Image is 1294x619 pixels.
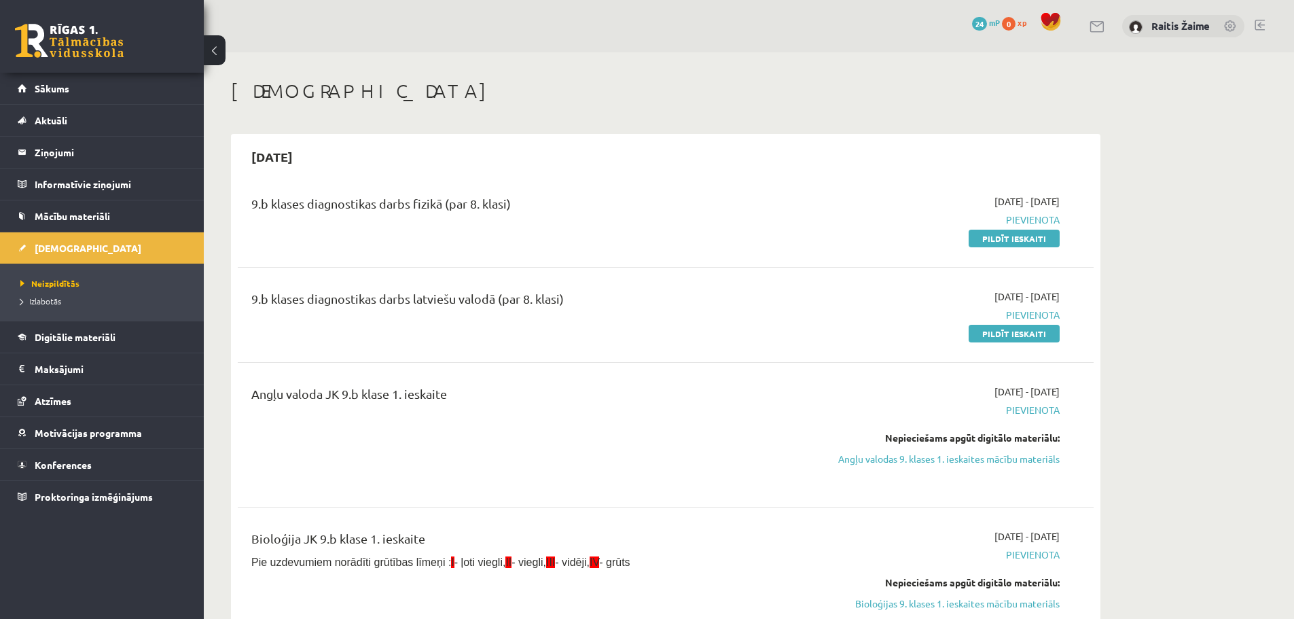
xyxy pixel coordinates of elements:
span: Proktoringa izmēģinājums [35,491,153,503]
h2: [DATE] [238,141,306,173]
span: Sākums [35,82,69,94]
span: Pie uzdevumiem norādīti grūtības līmeņi : - ļoti viegli, - viegli, - vidēji, - grūts [251,556,630,568]
span: Neizpildītās [20,278,79,289]
span: [DATE] - [DATE] [994,529,1060,544]
a: Pildīt ieskaiti [969,325,1060,342]
span: [DATE] - [DATE] [994,289,1060,304]
span: III [546,556,555,568]
a: Rīgas 1. Tālmācības vidusskola [15,24,124,58]
legend: Maksājumi [35,353,187,385]
span: Motivācijas programma [35,427,142,439]
div: Nepieciešams apgūt digitālo materiālu: [804,431,1060,445]
a: [DEMOGRAPHIC_DATA] [18,232,187,264]
span: Aktuāli [35,114,67,126]
a: Bioloģijas 9. klases 1. ieskaites mācību materiāls [804,597,1060,611]
div: Nepieciešams apgūt digitālo materiālu: [804,576,1060,590]
img: Raitis Žaime [1129,20,1143,34]
a: Angļu valodas 9. klases 1. ieskaites mācību materiāls [804,452,1060,466]
a: Informatīvie ziņojumi [18,169,187,200]
span: Konferences [35,459,92,471]
h1: [DEMOGRAPHIC_DATA] [231,79,1100,103]
div: 9.b klases diagnostikas darbs latviešu valodā (par 8. klasi) [251,289,783,315]
div: 9.b klases diagnostikas darbs fizikā (par 8. klasi) [251,194,783,219]
span: Pievienota [804,308,1060,322]
span: Pievienota [804,403,1060,417]
a: Pildīt ieskaiti [969,230,1060,247]
a: Motivācijas programma [18,417,187,448]
span: IV [590,556,599,568]
span: 24 [972,17,987,31]
span: Izlabotās [20,296,61,306]
span: I [451,556,454,568]
div: Angļu valoda JK 9.b klase 1. ieskaite [251,385,783,410]
span: [DATE] - [DATE] [994,194,1060,209]
span: [DATE] - [DATE] [994,385,1060,399]
legend: Informatīvie ziņojumi [35,169,187,200]
a: Proktoringa izmēģinājums [18,481,187,512]
a: Ziņojumi [18,137,187,168]
span: Mācību materiāli [35,210,110,222]
div: Bioloģija JK 9.b klase 1. ieskaite [251,529,783,554]
span: xp [1018,17,1026,28]
a: Izlabotās [20,295,190,307]
span: Pievienota [804,213,1060,227]
span: Atzīmes [35,395,71,407]
a: Konferences [18,449,187,480]
a: Sākums [18,73,187,104]
a: Mācību materiāli [18,200,187,232]
a: 0 xp [1002,17,1033,28]
span: Digitālie materiāli [35,331,115,343]
a: Atzīmes [18,385,187,417]
span: II [505,556,511,568]
span: mP [989,17,1000,28]
a: Raitis Žaime [1151,19,1210,33]
span: 0 [1002,17,1016,31]
legend: Ziņojumi [35,137,187,168]
a: 24 mP [972,17,1000,28]
span: [DEMOGRAPHIC_DATA] [35,242,141,254]
span: Pievienota [804,548,1060,562]
a: Maksājumi [18,353,187,385]
a: Digitālie materiāli [18,321,187,353]
a: Aktuāli [18,105,187,136]
a: Neizpildītās [20,277,190,289]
